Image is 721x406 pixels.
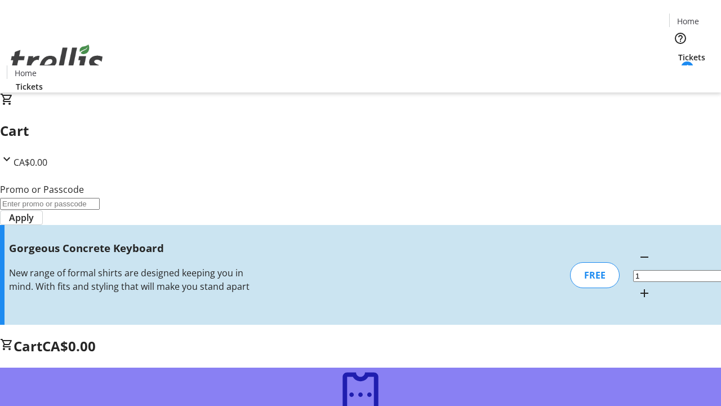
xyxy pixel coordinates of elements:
span: CA$0.00 [42,337,96,355]
a: Tickets [7,81,52,92]
button: Cart [669,63,692,86]
button: Decrement by one [633,246,656,268]
a: Home [670,15,706,27]
img: Orient E2E Organization kN1tKJHOwe's Logo [7,32,107,89]
button: Help [669,27,692,50]
span: Tickets [678,51,705,63]
button: Increment by one [633,282,656,304]
a: Tickets [669,51,714,63]
span: Home [15,67,37,79]
a: Home [7,67,43,79]
h3: Gorgeous Concrete Keyboard [9,240,255,256]
span: Home [677,15,699,27]
span: Tickets [16,81,43,92]
span: Apply [9,211,34,224]
div: New range of formal shirts are designed keeping you in mind. With fits and styling that will make... [9,266,255,293]
span: CA$0.00 [14,156,47,169]
div: FREE [570,262,620,288]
